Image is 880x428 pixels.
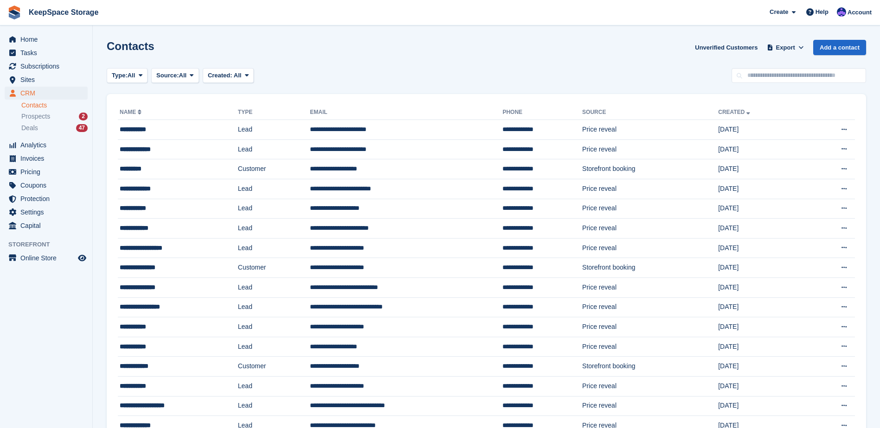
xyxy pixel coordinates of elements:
[718,219,805,239] td: [DATE]
[20,252,76,264] span: Online Store
[848,8,872,17] span: Account
[128,71,135,80] span: All
[718,199,805,219] td: [DATE]
[21,123,88,133] a: Deals 47
[107,68,148,83] button: Type: All
[718,317,805,337] td: [DATE]
[20,219,76,232] span: Capital
[582,238,718,258] td: Price reveal
[151,68,199,83] button: Source: All
[77,252,88,264] a: Preview store
[234,72,242,79] span: All
[20,46,76,59] span: Tasks
[107,40,154,52] h1: Contacts
[20,138,76,151] span: Analytics
[813,40,866,55] a: Add a contact
[21,101,88,110] a: Contacts
[5,33,88,46] a: menu
[837,7,846,17] img: Chloe Clark
[5,206,88,219] a: menu
[816,7,829,17] span: Help
[718,258,805,278] td: [DATE]
[20,152,76,165] span: Invoices
[718,396,805,416] td: [DATE]
[20,206,76,219] span: Settings
[238,179,310,199] td: Lead
[21,124,38,132] span: Deals
[5,73,88,86] a: menu
[582,297,718,317] td: Price reveal
[691,40,761,55] a: Unverified Customers
[776,43,795,52] span: Export
[718,159,805,179] td: [DATE]
[5,219,88,232] a: menu
[20,87,76,100] span: CRM
[5,138,88,151] a: menu
[502,105,582,120] th: Phone
[765,40,806,55] button: Export
[5,46,88,59] a: menu
[25,5,102,20] a: KeepSpace Storage
[238,219,310,239] td: Lead
[112,71,128,80] span: Type:
[582,179,718,199] td: Price reveal
[582,277,718,297] td: Price reveal
[582,396,718,416] td: Price reveal
[718,376,805,396] td: [DATE]
[718,277,805,297] td: [DATE]
[238,297,310,317] td: Lead
[582,120,718,140] td: Price reveal
[770,7,788,17] span: Create
[718,238,805,258] td: [DATE]
[238,357,310,377] td: Customer
[156,71,179,80] span: Source:
[5,165,88,178] a: menu
[582,376,718,396] td: Price reveal
[238,337,310,357] td: Lead
[179,71,187,80] span: All
[310,105,502,120] th: Email
[582,199,718,219] td: Price reveal
[718,120,805,140] td: [DATE]
[238,238,310,258] td: Lead
[718,139,805,159] td: [DATE]
[718,297,805,317] td: [DATE]
[203,68,254,83] button: Created: All
[7,6,21,19] img: stora-icon-8386f47178a22dfd0bd8f6a31ec36ba5ce8667c1dd55bd0f319d3a0aa187defe.svg
[238,159,310,179] td: Customer
[582,337,718,357] td: Price reveal
[582,159,718,179] td: Storefront booking
[718,109,752,115] a: Created
[21,112,88,121] a: Prospects 2
[20,60,76,73] span: Subscriptions
[20,179,76,192] span: Coupons
[718,357,805,377] td: [DATE]
[582,357,718,377] td: Storefront booking
[582,317,718,337] td: Price reveal
[8,240,92,249] span: Storefront
[5,192,88,205] a: menu
[20,33,76,46] span: Home
[238,105,310,120] th: Type
[21,112,50,121] span: Prospects
[582,258,718,278] td: Storefront booking
[20,192,76,205] span: Protection
[582,219,718,239] td: Price reveal
[208,72,232,79] span: Created:
[718,337,805,357] td: [DATE]
[582,139,718,159] td: Price reveal
[5,179,88,192] a: menu
[718,179,805,199] td: [DATE]
[238,199,310,219] td: Lead
[238,376,310,396] td: Lead
[20,73,76,86] span: Sites
[5,60,88,73] a: menu
[238,120,310,140] td: Lead
[582,105,718,120] th: Source
[238,277,310,297] td: Lead
[120,109,143,115] a: Name
[238,139,310,159] td: Lead
[79,113,88,120] div: 2
[5,152,88,165] a: menu
[5,252,88,264] a: menu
